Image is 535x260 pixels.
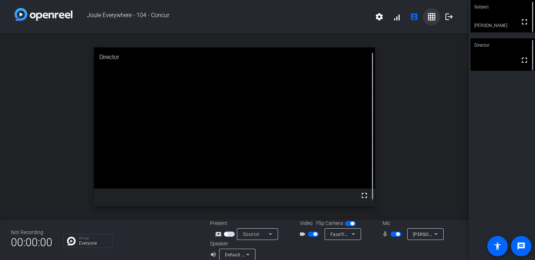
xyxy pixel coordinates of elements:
span: Flip Camera [316,220,343,227]
mat-icon: screen_share_outline [215,230,224,238]
mat-icon: fullscreen [520,56,529,65]
div: Not Recording [11,229,52,236]
div: Director [94,47,375,67]
div: Mic [375,220,448,227]
mat-icon: grid_on [427,12,436,21]
span: FaceTime HD Camera (C4E1:9BFB) [330,231,405,237]
mat-icon: account_box [410,12,419,21]
p: Group [79,236,108,240]
mat-icon: mic_none [382,230,391,238]
span: 00:00:00 [11,233,52,251]
mat-icon: logout [445,12,453,21]
mat-icon: videocam_outline [299,230,308,238]
mat-icon: fullscreen [360,191,369,200]
div: Director [471,38,535,52]
mat-icon: message [517,242,526,251]
p: Everyone [79,241,108,245]
mat-icon: accessibility [493,242,502,251]
mat-icon: volume_up [210,250,219,259]
mat-icon: fullscreen [520,18,529,26]
img: Chat Icon [67,237,76,245]
span: Video [300,220,313,227]
span: Joule Everywhere - 104 - Concur [72,8,370,26]
span: Default - Hailey's Pixel Buds A-Series (Bluetooth) [225,252,328,257]
mat-icon: settings [375,12,384,21]
div: Speaker [210,240,254,248]
span: Source [243,231,259,237]
div: Present [210,220,283,227]
span: [PERSON_NAME] Pixel Buds A-Series (Bluetooth) [413,231,516,237]
button: signal_cellular_alt [388,8,405,26]
img: white-gradient.svg [15,8,72,21]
